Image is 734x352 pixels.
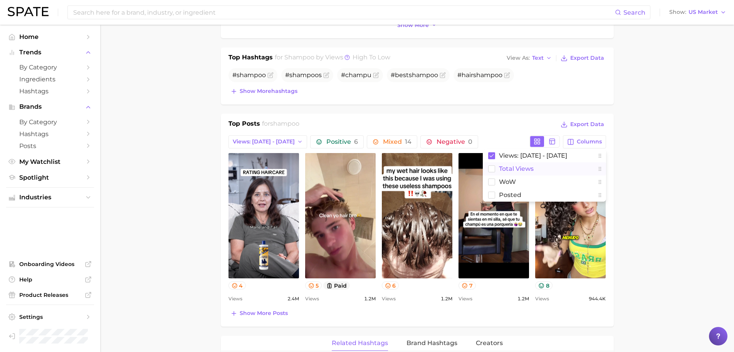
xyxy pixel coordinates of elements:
span: Positive [326,139,358,145]
span: Show more hashtags [240,88,297,94]
span: Views [459,294,472,303]
span: 0 [468,138,472,145]
span: 1.2m [517,294,529,303]
a: Spotlight [6,172,94,184]
span: by Category [19,64,81,71]
button: 8 [535,281,553,290]
a: Onboarding Videos [6,258,94,270]
a: by Category [6,116,94,128]
span: Brand Hashtags [406,340,457,347]
span: Text [532,56,544,60]
span: Ingredients [19,76,81,83]
button: 5 [305,281,322,290]
span: Mixed [383,139,412,145]
span: Brands [19,103,81,110]
a: Home [6,31,94,43]
span: Settings [19,313,81,320]
span: Views [305,294,319,303]
button: Export Data [559,53,606,64]
span: Columns [577,138,602,145]
input: Search here for a brand, industry, or ingredient [72,6,615,19]
div: Columns [483,149,606,202]
span: 14 [405,138,412,145]
button: Show more [395,20,439,30]
button: View AsText [505,53,554,63]
span: shampoo [284,54,314,61]
span: #best [391,71,438,79]
span: shampoo [237,71,266,79]
button: Flag as miscategorized or irrelevant [373,72,379,78]
button: Show more posts [228,308,290,319]
span: Hashtags [19,130,81,138]
button: Views: [DATE] - [DATE] [228,135,307,148]
span: Industries [19,194,81,201]
button: Flag as miscategorized or irrelevant [440,72,446,78]
span: #champu [341,71,371,79]
span: 2.4m [287,294,299,303]
button: Industries [6,192,94,203]
a: Help [6,274,94,285]
span: Home [19,33,81,40]
button: 7 [459,281,476,290]
span: Onboarding Videos [19,261,81,268]
span: Views [382,294,396,303]
span: View As [507,56,530,60]
span: Spotlight [19,174,81,181]
button: Export Data [559,119,606,130]
span: Views: [DATE] - [DATE] [233,138,295,145]
span: # s [285,71,322,79]
span: Views: [DATE] - [DATE] [499,152,567,159]
span: Export Data [570,55,604,61]
span: Negative [437,139,472,145]
a: Hashtags [6,128,94,140]
span: Posts [19,142,81,150]
h1: Top Posts [228,119,260,131]
h2: for [262,119,299,131]
span: Total Views [499,165,534,172]
span: # [232,71,266,79]
span: high to low [353,54,390,61]
button: Flag as miscategorized or irrelevant [323,72,329,78]
span: My Watchlist [19,158,81,165]
span: US Market [689,10,718,14]
span: Trends [19,49,81,56]
span: Show more [397,22,429,29]
span: shampoo [473,71,502,79]
button: ShowUS Market [667,7,728,17]
span: Related Hashtags [332,340,388,347]
span: shampoo [409,71,438,79]
span: 944.4k [589,294,606,303]
a: My Watchlist [6,156,94,168]
span: Creators [476,340,503,347]
button: Trends [6,47,94,58]
a: by Category [6,61,94,73]
span: Search [623,9,645,16]
span: shampoo [270,120,299,127]
h2: for by Views [275,53,390,64]
span: Export Data [570,121,604,128]
button: 4 [228,281,246,290]
span: by Category [19,118,81,126]
img: SPATE [8,7,49,16]
span: Help [19,276,81,283]
span: WoW [499,179,516,185]
span: Views [228,294,242,303]
span: 1.2m [441,294,452,303]
button: Flag as miscategorized or irrelevant [504,72,510,78]
a: Ingredients [6,73,94,85]
a: Posts [6,140,94,152]
span: 1.2m [364,294,376,303]
button: Columns [563,135,606,148]
a: Settings [6,311,94,323]
button: Flag as miscategorized or irrelevant [267,72,274,78]
button: 6 [382,281,399,290]
span: #hair [457,71,502,79]
span: Product Releases [19,291,81,298]
button: Show morehashtags [228,86,299,97]
button: Brands [6,101,94,113]
a: Product Releases [6,289,94,301]
span: Show more posts [240,310,288,317]
span: Posted [499,192,521,198]
span: Hashtags [19,88,81,95]
h1: Top Hashtags [228,53,273,64]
